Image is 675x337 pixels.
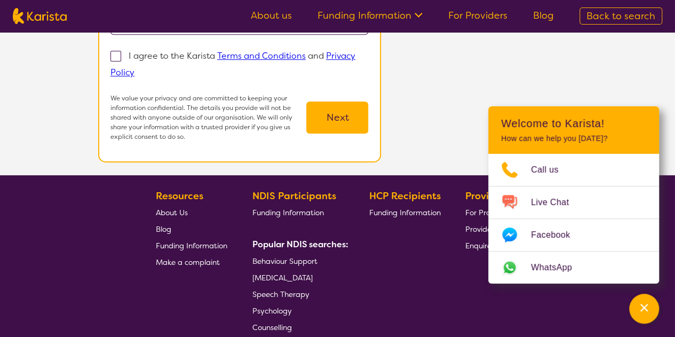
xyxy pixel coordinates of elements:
a: Blog [533,9,554,22]
a: Speech Therapy [252,286,344,302]
div: Channel Menu [488,106,659,284]
a: Terms and Conditions [217,50,306,61]
a: For Providers [448,9,507,22]
a: [MEDICAL_DATA] [252,269,344,286]
span: Behaviour Support [252,256,317,266]
b: NDIS Participants [252,190,336,202]
a: Back to search [579,7,662,25]
span: Speech Therapy [252,289,309,299]
b: Popular NDIS searches: [252,239,348,250]
a: Funding Information [156,237,227,254]
span: Funding Information [369,208,440,217]
a: Blog [156,221,227,237]
span: Back to search [586,10,655,22]
b: Resources [156,190,203,202]
button: Next [306,101,368,134]
img: Karista logo [13,8,67,24]
span: Blog [156,224,171,234]
span: Counselling [252,323,292,332]
a: About Us [156,204,227,221]
span: [MEDICAL_DATA] [252,273,313,283]
a: Privacy Policy [110,50,355,78]
a: Make a complaint [156,254,227,270]
span: Call us [531,162,571,178]
span: Make a complaint [156,257,220,267]
p: We value your privacy and are committed to keeping your information confidential. The details you... [110,93,307,142]
span: Funding Information [156,241,227,250]
span: WhatsApp [531,260,585,276]
span: For Providers [465,208,511,217]
span: About Us [156,208,188,217]
a: Provider Login [465,221,515,237]
a: Enquire [465,237,515,254]
a: About us [251,9,292,22]
a: Web link opens in a new tab. [488,252,659,284]
h2: Welcome to Karista! [501,117,646,130]
span: Provider Login [465,224,515,234]
span: Enquire [465,241,491,250]
b: Providers [465,190,509,202]
a: For Providers [465,204,515,221]
b: HCP Recipients [369,190,440,202]
a: Behaviour Support [252,253,344,269]
span: Live Chat [531,194,582,210]
span: Psychology [252,306,292,316]
a: Psychology [252,302,344,319]
span: Funding Information [252,208,324,217]
ul: Choose channel [488,154,659,284]
span: Facebook [531,227,583,243]
a: Funding Information [369,204,440,221]
a: Funding Information [252,204,344,221]
p: I agree to the Karista and [110,50,355,78]
a: Counselling [252,319,344,335]
p: How can we help you [DATE]? [501,134,646,143]
a: Funding Information [317,9,423,22]
button: Channel Menu [629,294,659,324]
